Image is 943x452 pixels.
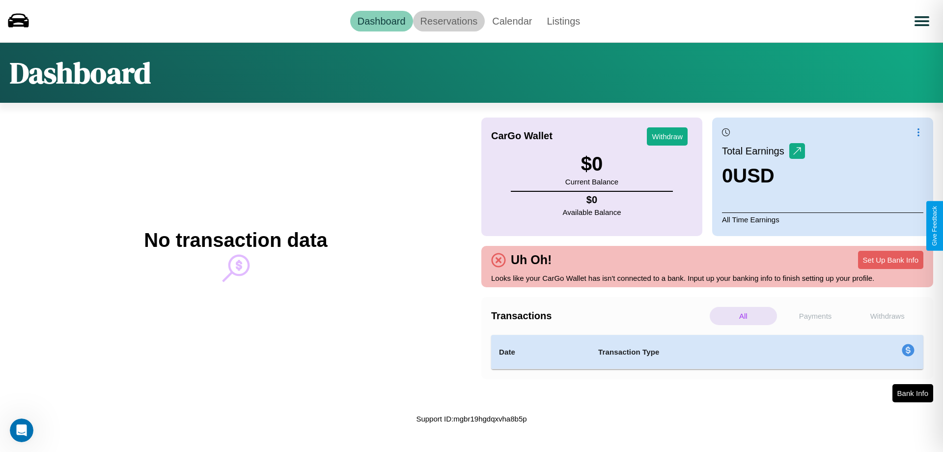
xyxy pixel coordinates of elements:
a: Listings [539,11,587,31]
p: Support ID: mgbr19hgdqxvha8b5p [416,412,527,425]
p: Looks like your CarGo Wallet has isn't connected to a bank. Input up your banking info to finish ... [491,271,923,285]
button: Bank Info [892,384,933,402]
a: Calendar [485,11,539,31]
p: Withdraws [854,307,921,325]
a: Reservations [413,11,485,31]
button: Open menu [908,7,936,35]
button: Withdraw [647,127,688,146]
h4: CarGo Wallet [491,130,553,142]
h3: $ 0 [565,153,618,175]
h2: No transaction data [144,229,327,251]
p: Total Earnings [722,142,789,160]
p: All Time Earnings [722,212,923,226]
iframe: Intercom live chat [10,419,33,442]
a: Dashboard [350,11,413,31]
h3: 0 USD [722,165,805,187]
p: Available Balance [563,206,621,219]
h4: Transaction Type [598,346,821,358]
h4: Uh Oh! [506,253,556,267]
h4: $ 0 [563,194,621,206]
table: simple table [491,335,923,369]
button: Set Up Bank Info [858,251,923,269]
h4: Transactions [491,310,707,322]
div: Give Feedback [931,206,938,246]
p: Payments [782,307,849,325]
p: All [710,307,777,325]
h1: Dashboard [10,53,151,93]
p: Current Balance [565,175,618,188]
h4: Date [499,346,582,358]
